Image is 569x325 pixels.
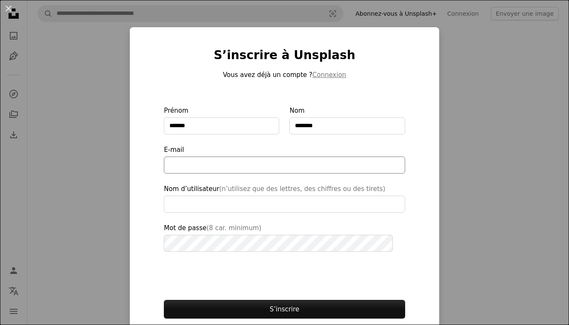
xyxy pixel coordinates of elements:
input: Nom d’utilisateur(n’utilisez que des lettres, des chiffres ou des tirets) [164,196,405,213]
button: S’inscrire [164,300,405,319]
input: E-mail [164,157,405,174]
span: (8 car. minimum) [206,224,261,232]
label: Mot de passe [164,223,405,252]
span: (n’utilisez que des lettres, des chiffres ou des tirets) [219,185,385,193]
label: Nom d’utilisateur [164,184,405,213]
h1: S’inscrire à Unsplash [164,48,405,63]
input: Mot de passe(8 car. minimum) [164,235,392,252]
label: E-mail [164,145,405,174]
label: Nom [289,105,405,134]
input: Prénom [164,117,279,134]
input: Nom [289,117,405,134]
label: Prénom [164,105,279,134]
button: Connexion [312,70,346,80]
p: Vous avez déjà un compte ? [164,70,405,80]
